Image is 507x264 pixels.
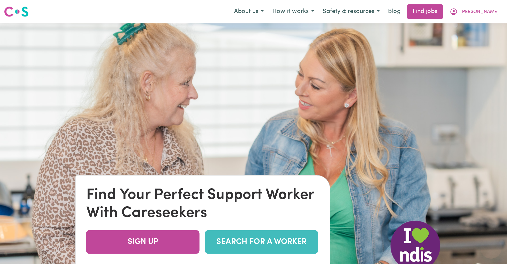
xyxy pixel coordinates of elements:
a: SEARCH FOR A WORKER [205,230,318,254]
button: How it works [268,5,318,19]
a: SIGN UP [86,230,200,254]
iframe: Button to launch messaging window [480,237,502,259]
button: About us [230,5,268,19]
span: [PERSON_NAME] [460,8,499,16]
a: Find jobs [407,4,443,19]
div: Find Your Perfect Support Worker With Careseekers [86,186,319,222]
a: Careseekers logo [4,4,29,19]
button: Safety & resources [318,5,384,19]
img: Careseekers logo [4,6,29,18]
a: Blog [384,4,405,19]
button: My Account [445,5,503,19]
